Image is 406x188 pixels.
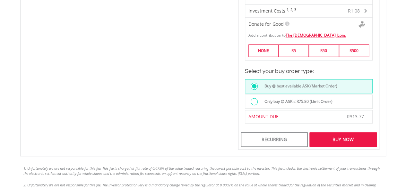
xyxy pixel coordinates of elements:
[241,132,308,147] div: Recurring
[261,83,337,90] label: Buy @ best available ASK (Market Order)
[348,8,360,14] span: R1.08
[248,21,284,27] span: Donate for Good
[309,44,339,57] label: R50
[245,29,372,38] div: Add a contribution to
[261,98,333,105] label: Only buy @ ASK ≤ R75.80 (Limit Order)
[248,44,279,57] label: NONE
[358,21,365,28] img: Donte For Good
[309,132,376,147] div: Buy Now
[287,7,296,12] sup: 1, 2, 3
[248,113,279,120] span: AMOUNT DUE
[245,67,373,76] h3: Select your buy order type:
[279,44,309,57] label: R5
[339,44,369,57] label: R500
[23,166,383,176] li: 1. Unfortunately we are not responsible for this fee. This fee is charged at flat rate of 0.075% ...
[347,113,364,120] span: R313.77
[248,8,285,14] span: Investment Costs
[286,32,346,38] a: The [DEMOGRAPHIC_DATA] Icons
